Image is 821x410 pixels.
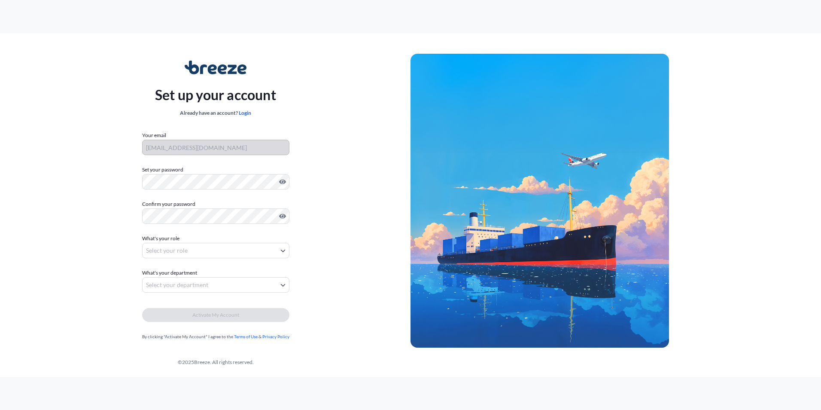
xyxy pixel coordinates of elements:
img: Breeze [185,61,247,74]
img: Ship illustration [410,54,669,348]
span: Select your role [146,246,188,255]
label: Your email [142,131,166,140]
label: Set your password [142,165,289,174]
div: Already have an account? [155,109,276,117]
button: Activate My Account [142,308,289,322]
a: Privacy Policy [262,334,289,339]
a: Terms of Use [234,334,258,339]
span: Select your department [146,281,208,289]
button: Show password [279,178,286,185]
button: Select your department [142,277,289,293]
div: © 2025 Breeze. All rights reserved. [21,358,410,367]
p: Set up your account [155,85,276,105]
input: Your email address [142,140,289,155]
span: What's your department [142,269,197,277]
span: What's your role [142,234,179,243]
button: Show password [279,213,286,220]
a: Login [239,110,251,116]
span: Activate My Account [192,311,239,319]
button: Select your role [142,243,289,258]
div: By clicking "Activate My Account" I agree to the & [142,332,289,341]
label: Confirm your password [142,200,289,208]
